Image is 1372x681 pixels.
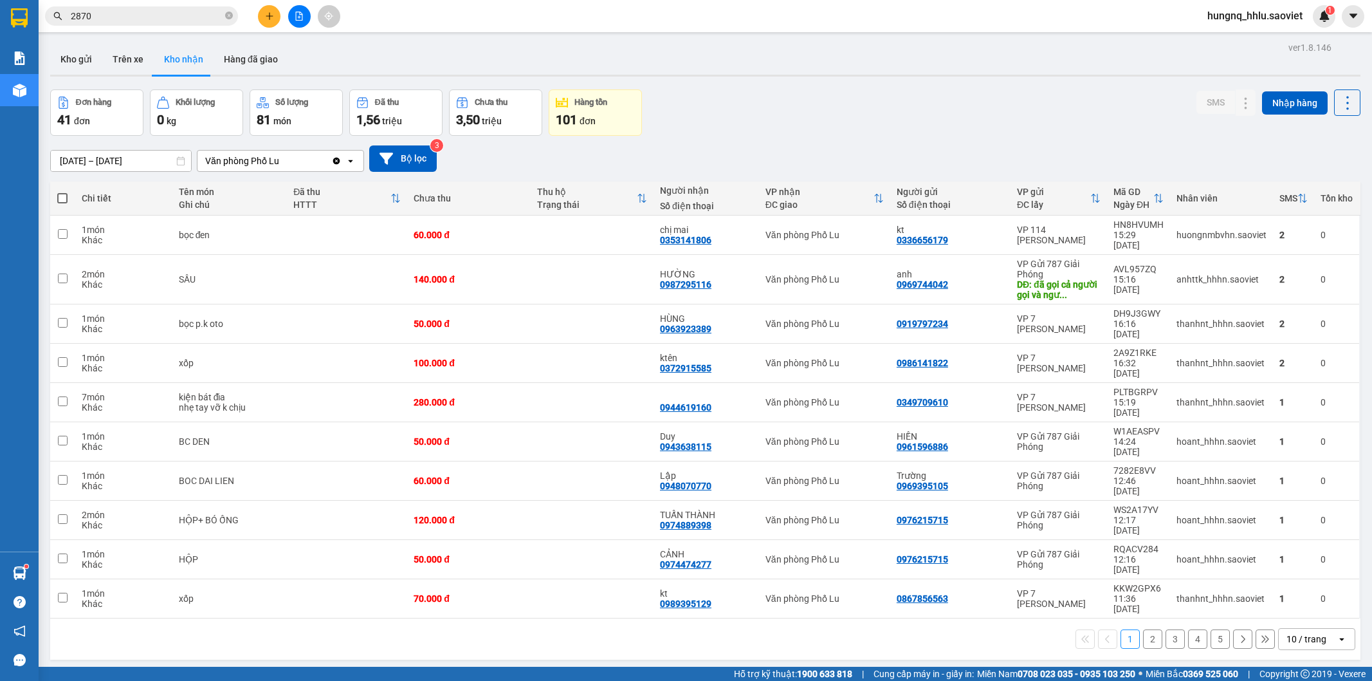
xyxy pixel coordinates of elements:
span: triệu [482,116,502,126]
div: nhẹ tay vỡ k chịu [179,402,281,413]
span: search [53,12,62,21]
button: Hàng đã giao [214,44,288,75]
span: triệu [382,116,402,126]
svg: open [345,156,356,166]
span: caret-down [1348,10,1359,22]
div: Khác [82,559,166,570]
div: 15:19 [DATE] [1113,397,1164,418]
div: 0372915585 [660,363,711,373]
div: W1AEASPV [1113,426,1164,436]
strong: 0708 023 035 - 0935 103 250 [1018,669,1135,679]
span: 0 [157,112,164,127]
div: Số điện thoại [897,200,1004,210]
button: Kho nhận [154,44,214,75]
span: plus [265,12,274,21]
div: Văn phòng Phố Lu [765,319,884,329]
span: ⚪️ [1139,671,1142,676]
span: | [1248,667,1250,681]
div: Văn phòng Phố Lu [765,593,884,604]
span: close-circle [225,10,233,23]
div: WS2A17YV [1113,505,1164,515]
div: Đã thu [293,187,390,197]
div: 12:17 [DATE] [1113,515,1164,536]
button: SMS [1196,91,1235,114]
div: VP Gửi 787 Giải Phóng [1017,259,1101,279]
div: Thu hộ [537,187,637,197]
div: VP gửi [1017,187,1090,197]
div: 2A9Z1RKE [1113,348,1164,358]
div: 0 [1321,274,1353,285]
div: kt [897,225,1004,235]
span: 3,50 [456,112,480,127]
div: VP 7 [PERSON_NAME] [1017,588,1101,609]
div: Trường [897,471,1004,481]
div: 0986141822 [897,358,948,368]
div: VP Gửi 787 Giải Phóng [1017,549,1101,570]
div: HỘP [179,554,281,564]
div: 1 món [82,353,166,363]
div: ĐC lấy [1017,200,1090,210]
div: kt [660,588,753,599]
div: VP Gửi 787 Giải Phóng [1017,471,1101,491]
div: hoant_hhhn.saoviet [1176,515,1267,525]
div: Tồn kho [1321,193,1353,203]
div: 2 [1279,230,1308,240]
div: DĐ: đã gọi cả người gọi và người nhận nhưng không ai nhấc máy cả [1017,279,1101,300]
div: 50.000 đ [414,436,524,447]
div: 1 món [82,431,166,442]
img: logo-vxr [11,8,28,28]
button: Hàng tồn101đơn [549,89,642,136]
div: 1 [1279,397,1308,407]
div: SẦU [179,274,281,285]
button: 1 [1120,630,1140,649]
div: PLTBGRPV [1113,387,1164,397]
div: Duy [660,431,753,442]
div: HƯỜNG [660,269,753,279]
div: 1 món [82,549,166,559]
div: 0 [1321,436,1353,447]
span: aim [324,12,333,21]
div: 60.000 đ [414,476,524,486]
span: hungnq_hhlu.saoviet [1197,8,1313,24]
button: 4 [1188,630,1207,649]
div: 0948070770 [660,481,711,491]
div: HÙNG [660,313,753,324]
div: Khác [82,235,166,245]
img: warehouse-icon [13,566,26,580]
div: Ngày ĐH [1113,200,1153,210]
button: Bộ lọc [369,145,437,172]
div: 16:32 [DATE] [1113,358,1164,378]
div: 14:24 [DATE] [1113,436,1164,457]
div: Khối lượng [176,98,215,107]
div: TUẤN THÀNH [660,510,753,520]
img: icon-new-feature [1319,10,1330,22]
div: bọc p.k oto [179,319,281,329]
div: thanhnt_hhhn.saoviet [1176,319,1267,329]
span: đơn [580,116,596,126]
div: SMS [1279,193,1297,203]
input: Select a date range. [51,151,191,171]
div: Văn phòng Phố Lu [765,230,884,240]
div: 1 món [82,471,166,481]
div: 0 [1321,476,1353,486]
span: Hỗ trợ kỹ thuật: [734,667,852,681]
div: 0 [1321,593,1353,604]
div: Trạng thái [537,200,637,210]
strong: 0369 525 060 [1183,669,1238,679]
strong: 1900 633 818 [797,669,852,679]
div: Văn phòng Phố Lu [205,154,279,167]
div: Khác [82,599,166,609]
button: Nhập hàng [1262,91,1328,115]
span: Cung cấp máy in - giấy in: [874,667,974,681]
div: Văn phòng Phố Lu [765,397,884,407]
div: RQACV284 [1113,544,1164,554]
img: warehouse-icon [13,84,26,97]
span: 101 [556,112,577,127]
button: Đã thu1,56 triệu [349,89,443,136]
span: message [14,654,26,666]
div: 0944619160 [660,402,711,413]
button: Đơn hàng41đơn [50,89,143,136]
div: BOC DAI LIEN [179,476,281,486]
div: Số điện thoại [660,201,753,211]
div: 0989395129 [660,599,711,609]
